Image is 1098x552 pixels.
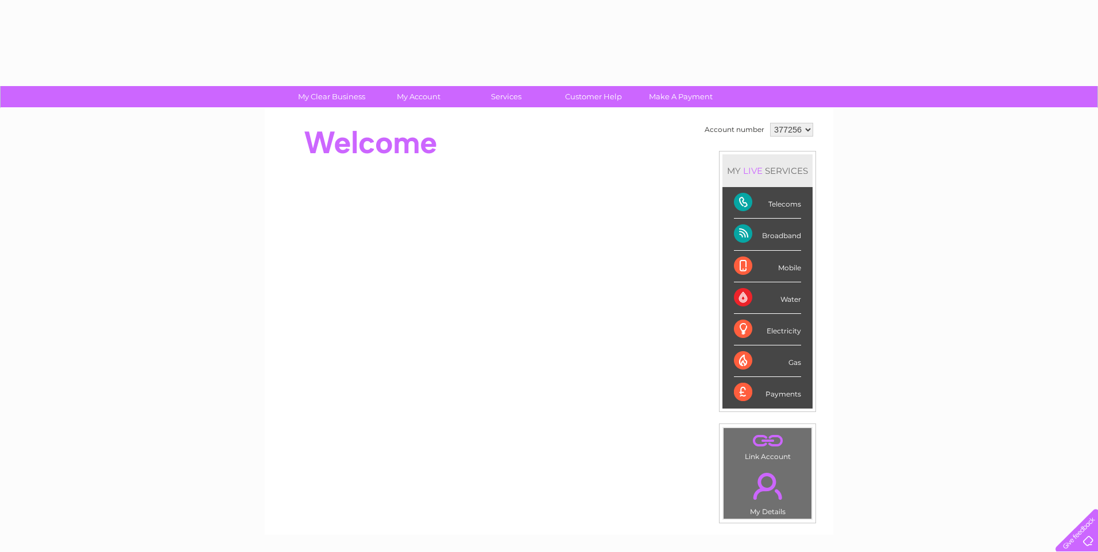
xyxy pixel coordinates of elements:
div: Water [734,282,801,314]
td: Link Account [723,427,812,464]
a: . [726,431,809,451]
a: My Account [372,86,466,107]
div: Gas [734,345,801,377]
div: LIVE [741,165,765,176]
div: Mobile [734,251,801,282]
a: Customer Help [546,86,641,107]
div: Electricity [734,314,801,345]
td: My Details [723,463,812,519]
div: Broadband [734,219,801,250]
div: Payments [734,377,801,408]
td: Account number [702,120,767,139]
a: My Clear Business [284,86,379,107]
a: . [726,466,809,506]
a: Services [459,86,554,107]
div: Telecoms [734,187,801,219]
div: MY SERVICES [722,154,813,187]
a: Make A Payment [633,86,728,107]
